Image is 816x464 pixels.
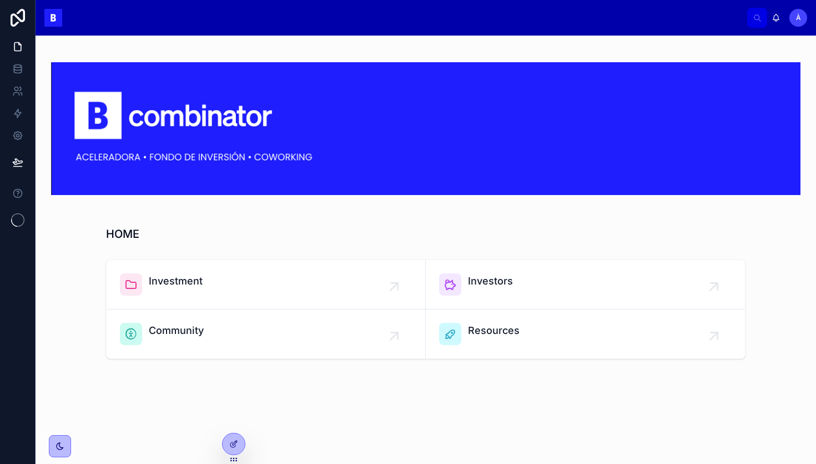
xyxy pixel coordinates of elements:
span: Investors [468,273,513,289]
a: Resources [426,310,745,358]
img: App logo [44,9,62,27]
span: Community [149,323,204,338]
div: scrollable content [71,16,747,20]
img: 18445-Captura-de-Pantalla-2024-03-07-a-las-17.49.44.png [51,62,800,195]
span: À [796,13,801,22]
a: Community [107,310,426,358]
h1: HOME [106,226,139,242]
span: Investment [149,273,203,289]
a: Investment [107,260,426,310]
a: Investors [426,260,745,310]
span: Resources [468,323,520,338]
